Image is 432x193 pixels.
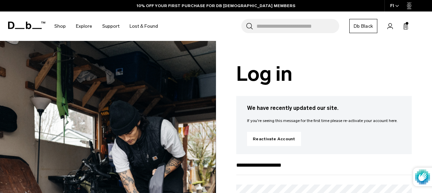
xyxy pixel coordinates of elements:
[247,104,401,112] h3: We have recently updated our site.
[102,14,119,38] a: Support
[49,11,163,41] nav: Main Navigation
[236,63,412,85] h1: Log in
[415,168,430,186] img: Protected by hCaptcha
[54,14,66,38] a: Shop
[349,19,377,33] a: Db Black
[247,132,301,146] a: Reactivate Account
[247,118,401,124] p: If you're seeing this message for the first time please re-activate your account here.
[130,14,158,38] a: Lost & Found
[137,3,295,9] a: 10% OFF YOUR FIRST PURCHASE FOR DB [DEMOGRAPHIC_DATA] MEMBERS
[76,14,92,38] a: Explore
